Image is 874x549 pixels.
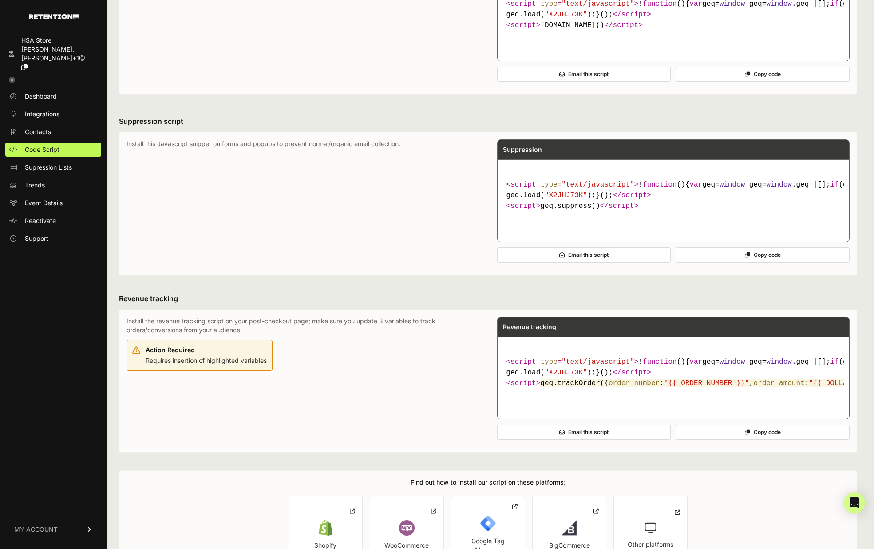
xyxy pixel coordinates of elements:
div: Action Required [146,346,267,354]
span: script [613,21,639,29]
span: script [621,11,647,19]
span: script [621,191,647,199]
button: Copy code [676,247,850,263]
span: if [830,181,838,189]
span: </ > [613,369,651,377]
span: [PERSON_NAME].[PERSON_NAME]+1@... [21,45,91,62]
div: Requires insertion of highlighted variables [146,344,267,365]
img: BigCommerce [562,520,577,536]
span: script [510,379,536,387]
span: MY ACCOUNT [14,525,58,534]
span: Reactivate [25,216,56,225]
span: </ > [613,191,651,199]
a: Reactivate [5,214,101,228]
a: Code Script [5,143,101,157]
span: script [510,202,536,210]
button: Email this script [497,425,671,440]
span: Trends [25,181,45,190]
span: script [609,202,634,210]
span: function [643,358,677,366]
span: function [643,181,677,189]
span: window [720,181,745,189]
code: geq.suppress() [503,176,844,215]
span: var [689,358,702,366]
a: Integrations [5,107,101,121]
a: Supression Lists [5,160,101,175]
span: ( ) [643,181,685,189]
span: "X2JHJ73K" [545,191,587,199]
span: window [720,358,745,366]
button: Email this script [497,247,671,263]
span: Dashboard [25,92,57,101]
p: Install this Javascript snippet on forms and popups to prevent normal/organic email collection. [127,139,479,268]
span: "text/javascript" [562,181,634,189]
span: </ > [613,11,651,19]
span: < = > [506,181,639,189]
p: Install the revenue tracking script on your post-checkout page; make sure you update 3 variables ... [127,317,479,334]
span: Supression Lists [25,163,72,172]
span: ( ) [643,358,685,366]
span: script [510,358,536,366]
span: var [689,181,702,189]
h3: Revenue tracking [119,293,857,304]
span: if [830,358,838,366]
span: script [510,21,536,29]
span: "X2JHJ73K" [545,11,587,19]
span: < = > [506,358,639,366]
a: Event Details [5,196,101,210]
button: Copy code [676,67,850,82]
div: Suppression [498,140,850,159]
a: Contacts [5,125,101,139]
img: Retention.com [29,14,79,19]
h3: Find out how to install our script on these platforms: [411,478,566,487]
span: Code Script [25,145,59,154]
button: Copy code [676,425,850,440]
a: Support [5,231,101,246]
span: script [621,369,647,377]
span: order_amount [753,379,804,387]
span: </ > [604,21,642,29]
a: Trends [5,178,101,192]
span: type [540,181,557,189]
a: Dashboard [5,89,101,103]
h3: Suppression script [119,116,857,127]
span: "X2JHJ73K" [545,369,587,377]
span: window [766,358,792,366]
div: HSA Store [21,36,98,45]
a: MY ACCOUNT [5,516,101,543]
span: Contacts [25,127,51,136]
span: "text/javascript" [562,358,634,366]
span: Event Details [25,199,63,207]
a: HSA Store [PERSON_NAME].[PERSON_NAME]+1@... [5,33,101,74]
span: order_number [609,379,660,387]
span: < > [506,202,541,210]
div: Open Intercom Messenger [844,492,865,513]
span: < > [506,21,541,29]
img: Shopify [318,520,333,536]
span: type [540,358,557,366]
img: Wordpress [399,520,415,536]
span: "{{ ORDER_NUMBER }}" [664,379,749,387]
button: Email this script [497,67,671,82]
span: Integrations [25,110,59,119]
span: Support [25,234,48,243]
span: < > [506,379,541,387]
span: </ > [600,202,638,210]
img: Google Tag Manager [480,516,496,531]
span: script [510,181,536,189]
div: Other platforms [628,540,673,549]
div: Revenue tracking [498,317,850,337]
span: window [766,181,792,189]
